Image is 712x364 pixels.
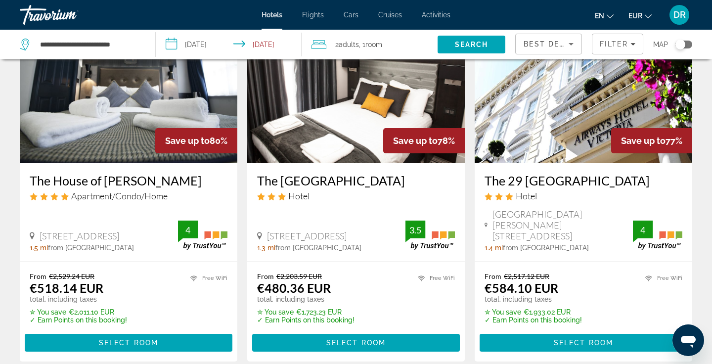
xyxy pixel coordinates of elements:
[267,230,347,241] span: [STREET_ADDRESS]
[185,272,227,284] li: Free WiFi
[30,173,227,188] a: The House of [PERSON_NAME]
[600,40,628,48] span: Filter
[155,128,237,153] div: 80%
[455,41,489,48] span: Search
[339,41,359,48] span: Adults
[275,244,361,252] span: from [GEOGRAPHIC_DATA]
[554,339,613,347] span: Select Room
[25,334,232,352] button: Select Room
[475,5,692,163] img: The 29 London
[30,308,127,316] p: €2,011.10 EUR
[516,190,537,201] span: Hotel
[485,244,503,252] span: 1.4 mi
[302,30,438,59] button: Travelers: 2 adults, 0 children
[504,272,549,280] del: €2,517.12 EUR
[592,34,643,54] button: Filters
[485,316,582,324] p: ✓ Earn Points on this booking!
[595,12,604,20] span: en
[156,30,302,59] button: Select check in and out date
[667,4,692,25] button: User Menu
[524,40,575,48] span: Best Deals
[257,280,331,295] ins: €480.36 EUR
[595,8,614,23] button: Change language
[257,272,274,280] span: From
[257,316,355,324] p: ✓ Earn Points on this booking!
[628,8,652,23] button: Change currency
[673,10,686,20] span: DR
[252,334,460,352] button: Select Room
[359,38,382,51] span: , 1
[257,173,455,188] a: The [GEOGRAPHIC_DATA]
[30,280,103,295] ins: €518.14 EUR
[405,224,425,236] div: 3.5
[485,173,682,188] a: The 29 [GEOGRAPHIC_DATA]
[262,11,282,19] a: Hotels
[668,40,692,49] button: Toggle map
[71,190,168,201] span: Apartment/Condo/Home
[49,272,94,280] del: €2,529.24 EUR
[20,2,119,28] a: Travorium
[178,224,198,236] div: 4
[485,272,501,280] span: From
[422,11,450,19] a: Activities
[438,36,505,53] button: Search
[30,308,66,316] span: ✮ You save
[672,324,704,356] iframe: Кнопка запуска окна обмена сообщениями
[405,221,455,250] img: TrustYou guest rating badge
[640,272,682,284] li: Free WiFi
[503,244,589,252] span: from [GEOGRAPHIC_DATA]
[365,41,382,48] span: Room
[628,12,642,20] span: EUR
[492,209,633,241] span: [GEOGRAPHIC_DATA][PERSON_NAME][STREET_ADDRESS]
[326,339,386,347] span: Select Room
[302,11,324,19] a: Flights
[480,336,687,347] a: Select Room
[378,11,402,19] a: Cruises
[48,244,134,252] span: from [GEOGRAPHIC_DATA]
[276,272,322,280] del: €2,203.59 EUR
[344,11,358,19] a: Cars
[247,5,465,163] img: The Tudor Inn Hotel
[383,128,465,153] div: 78%
[257,244,275,252] span: 1.3 mi
[611,128,692,153] div: 77%
[480,334,687,352] button: Select Room
[621,136,666,146] span: Save up to
[30,316,127,324] p: ✓ Earn Points on this booking!
[393,136,438,146] span: Save up to
[485,280,558,295] ins: €584.10 EUR
[633,221,682,250] img: TrustYou guest rating badge
[252,336,460,347] a: Select Room
[30,272,46,280] span: From
[257,308,355,316] p: €1,723.23 EUR
[30,244,48,252] span: 1.5 mi
[40,230,119,241] span: [STREET_ADDRESS]
[653,38,668,51] span: Map
[413,272,455,284] li: Free WiFi
[257,295,355,303] p: total, including taxes
[20,5,237,163] img: The House of Toby
[257,308,294,316] span: ✮ You save
[335,38,359,51] span: 2
[485,308,521,316] span: ✮ You save
[485,190,682,201] div: 3 star Hotel
[288,190,310,201] span: Hotel
[30,295,127,303] p: total, including taxes
[30,190,227,201] div: 4 star Apartment
[633,224,653,236] div: 4
[257,190,455,201] div: 3 star Hotel
[485,308,582,316] p: €1,933.02 EUR
[99,339,158,347] span: Select Room
[485,295,582,303] p: total, including taxes
[39,37,140,52] input: Search hotel destination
